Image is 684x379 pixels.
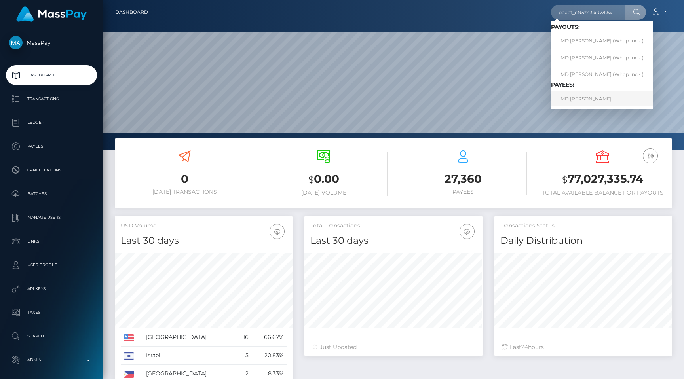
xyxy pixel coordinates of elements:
p: User Profile [9,259,94,271]
div: Last hours [502,343,664,351]
a: Dashboard [115,4,148,21]
p: Ledger [9,117,94,129]
a: Taxes [6,303,97,322]
h6: Payouts: [551,24,653,30]
img: MassPay Logo [16,6,87,22]
h6: [DATE] Transactions [121,189,248,195]
a: Dashboard [6,65,97,85]
p: Batches [9,188,94,200]
small: $ [308,174,314,185]
p: Cancellations [9,164,94,176]
span: 24 [521,343,528,351]
img: PH.png [123,371,134,378]
h6: Total Available Balance for Payouts [539,189,666,196]
a: Manage Users [6,208,97,227]
h5: Total Transactions [310,222,476,230]
span: MassPay [6,39,97,46]
small: $ [562,174,568,185]
h3: 0.00 [260,171,388,188]
h4: Last 30 days [310,234,476,248]
p: Payees [9,140,94,152]
a: Ledger [6,113,97,133]
h6: [DATE] Volume [260,189,388,196]
a: Links [6,231,97,251]
h6: Payees [399,189,527,195]
img: US.png [123,334,134,341]
input: Search... [551,5,625,20]
h5: Transactions Status [500,222,666,230]
td: [GEOGRAPHIC_DATA] [143,328,236,347]
p: API Keys [9,283,94,295]
a: Transactions [6,89,97,109]
h4: Last 30 days [121,234,287,248]
a: MD [PERSON_NAME] (Whop Inc - ) [551,67,653,81]
td: 66.67% [251,328,287,347]
h3: 77,027,335.74 [539,171,666,188]
a: MD [PERSON_NAME] [551,91,653,106]
a: Cancellations [6,160,97,180]
div: Just Updated [312,343,474,351]
a: User Profile [6,255,97,275]
h5: USD Volume [121,222,287,230]
p: Manage Users [9,212,94,224]
a: MD [PERSON_NAME] (Whop Inc - ) [551,34,653,48]
td: 16 [236,328,251,347]
img: IL.png [123,352,134,360]
h4: Daily Distribution [500,234,666,248]
a: Payees [6,136,97,156]
p: Links [9,235,94,247]
p: Dashboard [9,69,94,81]
h6: Payees: [551,81,653,88]
a: Admin [6,350,97,370]
a: API Keys [6,279,97,299]
p: Transactions [9,93,94,105]
a: MD [PERSON_NAME] (Whop Inc - ) [551,50,653,65]
h3: 0 [121,171,248,187]
a: Search [6,326,97,346]
td: 5 [236,347,251,365]
a: Batches [6,184,97,204]
td: 20.83% [251,347,287,365]
img: MassPay [9,36,23,49]
td: Israel [143,347,236,365]
p: Taxes [9,307,94,318]
p: Admin [9,354,94,366]
p: Search [9,330,94,342]
h3: 27,360 [399,171,527,187]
